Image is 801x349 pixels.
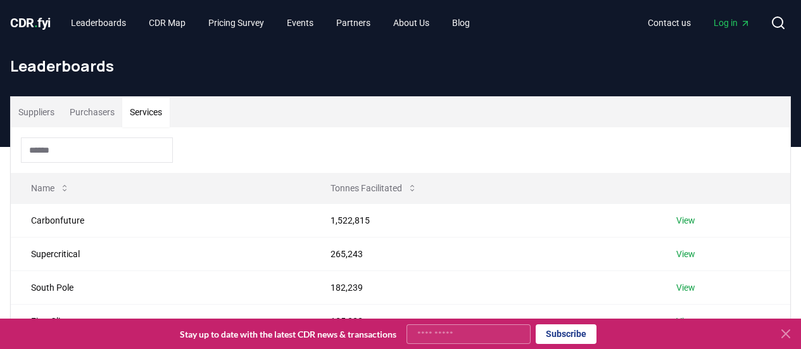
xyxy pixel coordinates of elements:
td: 265,243 [310,237,656,270]
td: 182,239 [310,270,656,304]
a: View [676,315,695,327]
span: Log in [714,16,750,29]
a: CDR Map [139,11,196,34]
button: Suppliers [11,97,62,127]
nav: Main [638,11,760,34]
button: Tonnes Facilitated [320,175,427,201]
a: Partners [326,11,381,34]
td: 135,223 [310,304,656,338]
a: CDR.fyi [10,14,51,32]
span: . [34,15,38,30]
a: Contact us [638,11,701,34]
td: Carbonfuture [11,203,310,237]
button: Purchasers [62,97,122,127]
td: Supercritical [11,237,310,270]
a: About Us [383,11,439,34]
td: First Climate [11,304,310,338]
h1: Leaderboards [10,56,791,76]
a: Log in [703,11,760,34]
button: Name [21,175,80,201]
a: View [676,281,695,294]
td: South Pole [11,270,310,304]
a: Blog [442,11,480,34]
button: Services [122,97,170,127]
a: Leaderboards [61,11,136,34]
a: Events [277,11,324,34]
a: View [676,248,695,260]
td: 1,522,815 [310,203,656,237]
span: CDR fyi [10,15,51,30]
a: Pricing Survey [198,11,274,34]
nav: Main [61,11,480,34]
a: View [676,214,695,227]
